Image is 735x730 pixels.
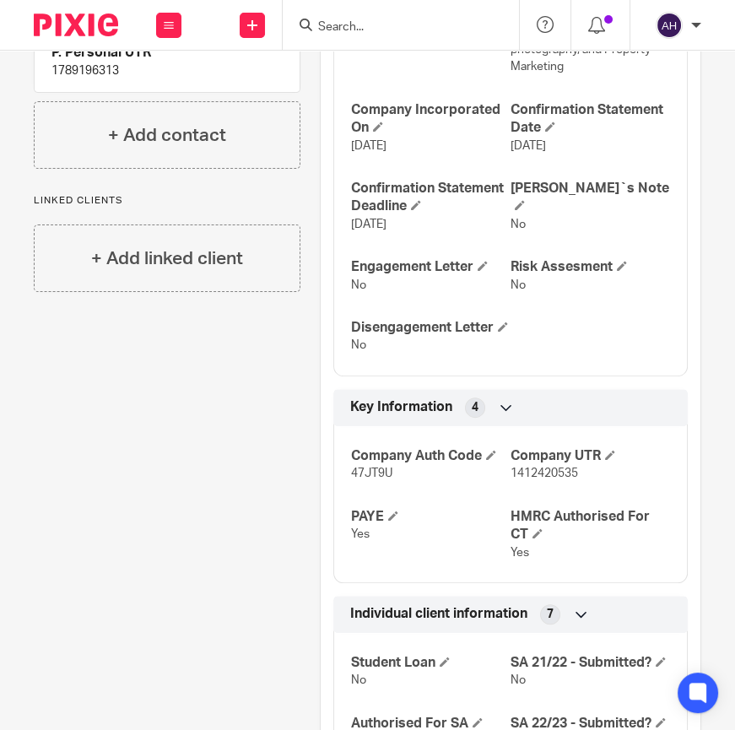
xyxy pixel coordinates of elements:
span: 1412420535 [511,468,578,479]
span: 7 [547,606,554,623]
h4: Disengagement Letter [351,319,511,337]
p: Linked clients [34,194,300,208]
h4: PAYE [351,508,511,526]
h4: Risk Assesment [511,258,670,276]
img: svg%3E [656,12,683,39]
span: Individual client information [350,605,527,623]
h4: Company UTR [511,447,670,465]
h4: + Add linked client [91,246,243,272]
span: 47JT9U [351,468,392,479]
h4: + Add contact [108,122,226,149]
h4: Engagement Letter [351,258,511,276]
span: 4 [472,399,478,416]
span: Yes [511,547,529,559]
span: No [351,279,366,291]
span: Key Information [350,398,452,416]
span: No [351,674,366,686]
span: No [511,219,526,230]
p: 1789196313 [51,62,283,79]
h4: Confirmation Statement Deadline [351,180,511,216]
h4: HMRC Authorised For CT [511,508,670,544]
span: [DATE] [351,219,386,230]
h4: Company Auth Code [351,447,511,465]
span: No [511,279,526,291]
h4: Company Incorporated On [351,101,511,138]
span: No [511,674,526,686]
span: Yes [351,528,370,540]
span: [DATE] [511,140,546,152]
img: Pixie [34,14,118,36]
input: Search [316,20,468,35]
h4: SA 21/22 - Submitted? [511,654,670,672]
h4: [PERSON_NAME]`s Note [511,180,670,216]
h4: P. Personal UTR [51,44,283,62]
span: No [351,339,366,351]
span: [DATE] [351,140,386,152]
h4: Confirmation Statement Date [511,101,670,138]
h4: Student Loan [351,654,511,672]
